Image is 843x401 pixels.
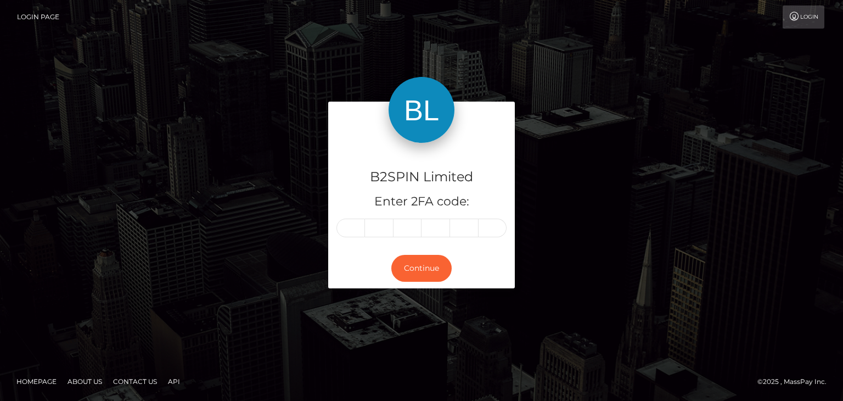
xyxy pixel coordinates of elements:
[63,373,106,390] a: About Us
[336,193,507,210] h5: Enter 2FA code:
[109,373,161,390] a: Contact Us
[391,255,452,282] button: Continue
[164,373,184,390] a: API
[783,5,824,29] a: Login
[17,5,59,29] a: Login Page
[757,376,835,388] div: © 2025 , MassPay Inc.
[336,168,507,187] h4: B2SPIN Limited
[389,77,454,143] img: B2SPIN Limited
[12,373,61,390] a: Homepage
